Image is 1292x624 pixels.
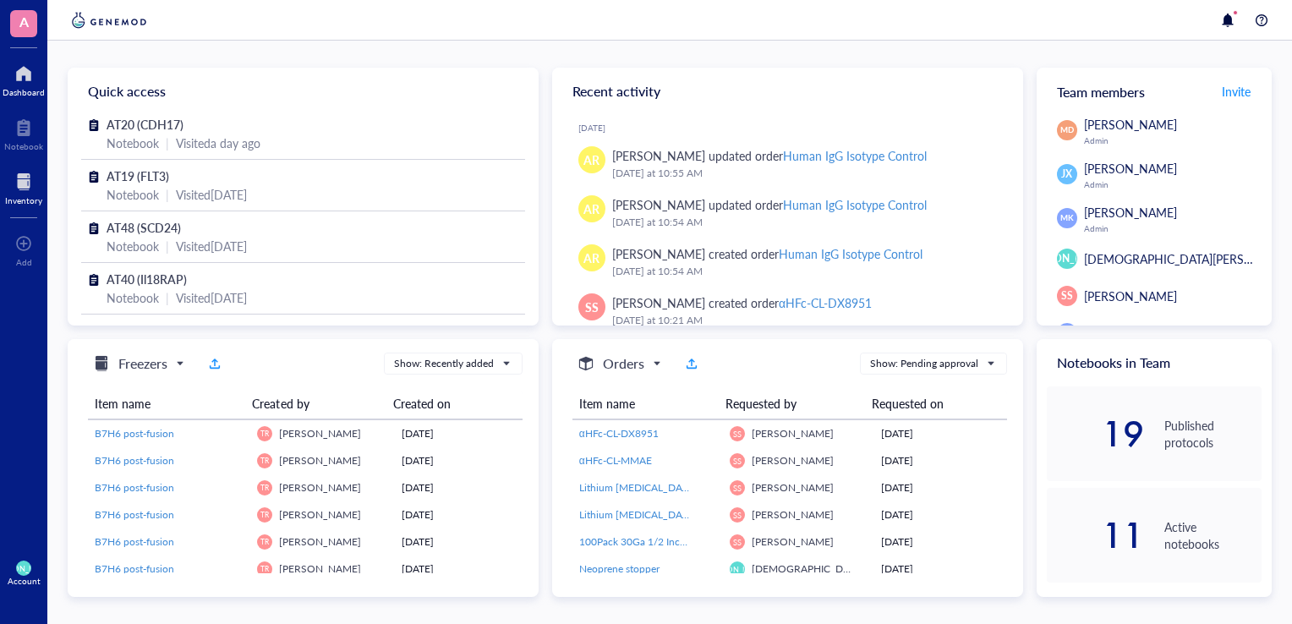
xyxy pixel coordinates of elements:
[279,561,361,576] span: [PERSON_NAME]
[612,263,996,280] div: [DATE] at 10:54 AM
[734,538,742,547] span: SS
[752,480,834,495] span: [PERSON_NAME]
[260,484,269,492] span: TR
[1164,417,1262,451] div: Published protocols
[279,507,361,522] span: [PERSON_NAME]
[1221,78,1251,105] button: Invite
[176,237,247,255] div: Visited [DATE]
[612,244,923,263] div: [PERSON_NAME] created order
[107,185,159,204] div: Notebook
[579,480,895,495] span: Lithium [MEDICAL_DATA] 100/pk- Microvette® Prepared Micro Tubes
[402,426,516,441] div: [DATE]
[865,388,994,419] th: Requested on
[260,565,269,573] span: TR
[779,245,922,262] div: Human IgG Isotype Control
[1047,522,1144,549] div: 11
[583,200,599,218] span: AR
[1060,124,1074,136] span: MD
[583,249,599,267] span: AR
[118,353,167,374] h5: Freezers
[881,453,1000,468] div: [DATE]
[5,168,42,205] a: Inventory
[402,453,516,468] div: [DATE]
[19,11,29,32] span: A
[612,165,996,182] div: [DATE] at 10:55 AM
[612,195,928,214] div: [PERSON_NAME] updated order
[579,507,895,522] span: Lithium [MEDICAL_DATA] 100/pk- Microvette® Prepared Micro Tubes
[279,534,361,549] span: [PERSON_NAME]
[107,167,169,184] span: AT19 (FLT3)
[386,388,510,419] th: Created on
[734,511,742,520] span: SS
[881,561,1000,577] div: [DATE]
[734,430,742,439] span: SS
[1084,116,1177,133] span: [PERSON_NAME]
[95,480,244,495] a: B7H6 post-fusion
[95,453,174,468] span: B7H6 post-fusion
[68,10,151,30] img: genemod-logo
[95,507,244,523] a: B7H6 post-fusion
[783,147,927,164] div: Human IgG Isotype Control
[95,534,174,549] span: B7H6 post-fusion
[1084,204,1177,221] span: [PERSON_NAME]
[107,271,187,287] span: AT40 (Il18RAP)
[1164,518,1262,552] div: Active notebooks
[752,426,834,441] span: [PERSON_NAME]
[579,534,717,550] a: 100Pack 30Ga 1/2 Inch Sterile Disposable Injection Needle with Cap for Scientific and Industrial ...
[579,426,717,441] a: αHFc-CL-DX8951
[166,288,169,307] div: |
[583,151,599,169] span: AR
[95,507,174,522] span: B7H6 post-fusion
[279,453,361,468] span: [PERSON_NAME]
[166,185,169,204] div: |
[1061,288,1073,304] span: SS
[719,388,865,419] th: Requested by
[752,507,834,522] span: [PERSON_NAME]
[881,507,1000,523] div: [DATE]
[603,353,644,374] h5: Orders
[734,484,742,493] span: SS
[176,288,247,307] div: Visited [DATE]
[572,388,719,419] th: Item name
[1084,135,1262,145] div: Admin
[779,294,872,311] div: αHFc-CL-DX8951
[245,388,386,419] th: Created by
[95,426,174,441] span: B7H6 post-fusion
[16,257,32,267] div: Add
[881,426,1000,441] div: [DATE]
[1222,83,1251,100] span: Invite
[3,60,45,97] a: Dashboard
[1061,167,1072,182] span: JX
[612,214,996,231] div: [DATE] at 10:54 AM
[585,298,599,316] span: SS
[566,287,1010,336] a: SS[PERSON_NAME] created orderαHFc-CL-DX8951[DATE] at 10:21 AM
[1084,325,1177,342] span: [PERSON_NAME]
[734,457,742,466] span: SS
[579,453,652,468] span: αHFc-CL-MMAE
[107,116,183,133] span: AT20 (CDH17)
[881,480,1000,495] div: [DATE]
[107,322,132,339] span: TL1a
[260,538,269,546] span: TR
[752,453,834,468] span: [PERSON_NAME]
[579,534,1193,549] span: 100Pack 30Ga 1/2 Inch Sterile Disposable Injection Needle with Cap for Scientific and Industrial ...
[566,238,1010,287] a: AR[PERSON_NAME] created orderHuman IgG Isotype Control[DATE] at 10:54 AM
[260,511,269,519] span: TR
[1026,251,1108,266] span: [PERSON_NAME]
[279,426,361,441] span: [PERSON_NAME]
[402,561,516,577] div: [DATE]
[8,576,41,586] div: Account
[394,356,494,371] div: Show: Recently added
[752,534,834,549] span: [PERSON_NAME]
[707,565,769,574] span: [PERSON_NAME]
[578,123,1010,133] div: [DATE]
[176,134,260,152] div: Visited a day ago
[107,288,159,307] div: Notebook
[95,426,244,441] a: B7H6 post-fusion
[4,141,43,151] div: Notebook
[1084,223,1262,233] div: Admin
[612,293,873,312] div: [PERSON_NAME] created order
[95,453,244,468] a: B7H6 post-fusion
[95,480,174,495] span: B7H6 post-fusion
[107,219,181,236] span: AT48 (SCD24)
